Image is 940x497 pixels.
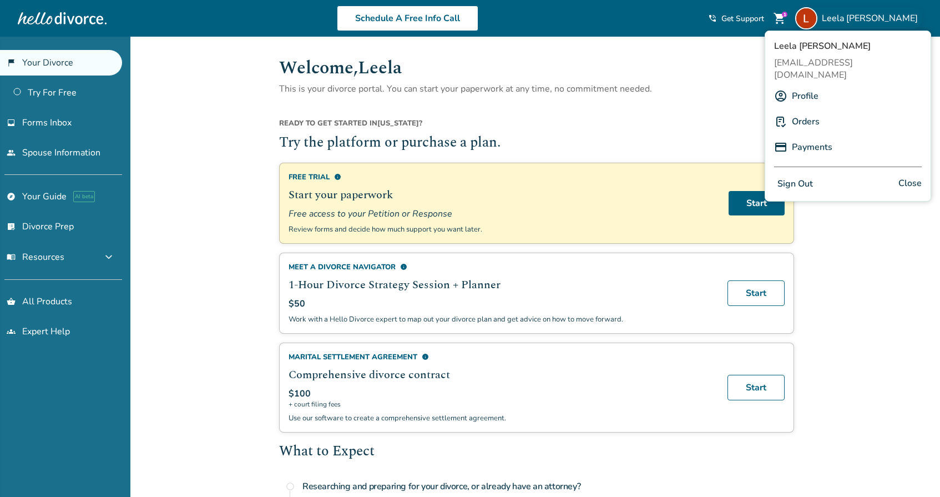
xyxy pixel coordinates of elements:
p: Work with a Hello Divorce expert to map out your divorce plan and get advice on how to move forward. [289,314,714,324]
img: Leela [795,7,817,29]
a: Start [729,191,785,215]
span: phone_in_talk [708,14,717,23]
span: [EMAIL_ADDRESS][DOMAIN_NAME] [774,57,922,81]
span: info [400,263,407,270]
a: phone_in_talkGet Support [708,13,764,24]
button: Sign Out [774,176,816,192]
h2: 1-Hour Divorce Strategy Session + Planner [289,277,714,293]
span: Ready to get started in [279,118,377,128]
a: Profile [792,86,818,107]
span: shopping_cart [773,12,786,25]
h2: Comprehensive divorce contract [289,367,714,383]
div: 1 [782,12,787,17]
span: Forms Inbox [22,117,72,129]
a: Start [727,375,785,400]
span: Get Support [721,13,764,24]
h2: Try the platform or purchase a plan. [279,133,794,154]
p: This is your divorce portal. You can start your paperwork at any time, no commitment needed. [279,82,794,96]
span: list_alt_check [7,222,16,231]
span: Leela [PERSON_NAME] [822,12,922,24]
span: Leela [PERSON_NAME] [774,40,922,52]
span: groups [7,327,16,336]
a: Orders [792,111,820,132]
span: shopping_basket [7,297,16,306]
span: expand_more [102,250,115,264]
a: Schedule A Free Info Call [337,6,478,31]
span: $50 [289,298,305,310]
img: A [774,89,787,103]
div: Meet a divorce navigator [289,262,714,272]
span: AI beta [73,191,95,202]
span: Free access to your Petition or Response [289,208,715,220]
div: Marital Settlement Agreement [289,352,714,362]
span: Close [898,176,922,192]
p: Use our software to create a comprehensive settlement agreement. [289,413,714,423]
img: P [774,115,787,128]
img: P [774,140,787,154]
span: radio_button_unchecked [286,482,295,491]
span: + court filing fees [289,400,714,409]
p: Review forms and decide how much support you want later. [289,224,715,234]
span: inbox [7,118,16,127]
h2: Start your paperwork [289,187,715,203]
span: people [7,148,16,157]
span: explore [7,192,16,201]
span: menu_book [7,253,16,262]
a: Payments [792,137,832,158]
span: flag_2 [7,58,16,67]
span: info [422,353,429,360]
iframe: Chat Widget [885,444,940,497]
div: [US_STATE] ? [279,118,794,133]
span: info [334,173,341,180]
a: Start [727,280,785,306]
h1: Welcome, Leela [279,54,794,82]
h2: What to Expect [279,441,794,463]
div: Free Trial [289,172,715,182]
span: Resources [7,251,64,263]
span: $100 [289,388,311,400]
